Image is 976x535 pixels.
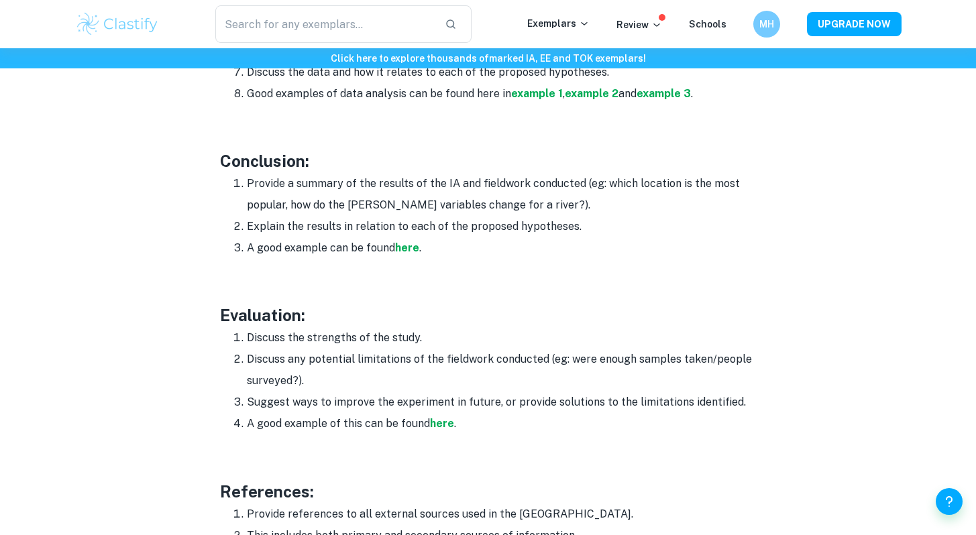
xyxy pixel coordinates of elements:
button: MH [753,11,780,38]
input: Search for any exemplars... [215,5,435,43]
a: example 2 [565,87,618,100]
a: Schools [689,19,726,29]
li: Discuss any potential limitations of the fieldwork conducted (eg: were enough samples taken/peopl... [247,349,757,392]
a: here [430,417,454,430]
a: example 3 [637,87,691,100]
p: Exemplars [527,16,590,31]
a: example 1 [511,87,563,100]
li: Provide a summary of the results of the IA and fieldwork conducted (eg: which location is the mos... [247,173,757,216]
h3: Conclusion: [220,149,757,173]
h6: MH [759,17,774,32]
li: Explain the results in relation to each of the proposed hypotheses. [247,216,757,237]
h6: Click here to explore thousands of marked IA, EE and TOK exemplars ! [3,51,973,66]
img: Clastify logo [75,11,160,38]
li: Good examples of data analysis can be found here in , and . [247,83,757,105]
button: Help and Feedback [936,488,963,515]
li: Provide references to all external sources used in the [GEOGRAPHIC_DATA]. [247,503,757,525]
li: Suggest ways to improve the experiment in future, or provide solutions to the limitations identif... [247,392,757,413]
h3: References: [220,479,757,503]
li: Discuss the data and how it relates to each of the proposed hypotheses. [247,62,757,83]
button: UPGRADE NOW [807,12,902,36]
li: A good example of this can be found . [247,413,757,434]
p: Review [616,17,662,32]
h3: Evaluation: [220,303,757,327]
li: A good example can be found . [247,237,757,259]
a: here [395,241,419,254]
li: Discuss the strengths of the study. [247,327,757,349]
